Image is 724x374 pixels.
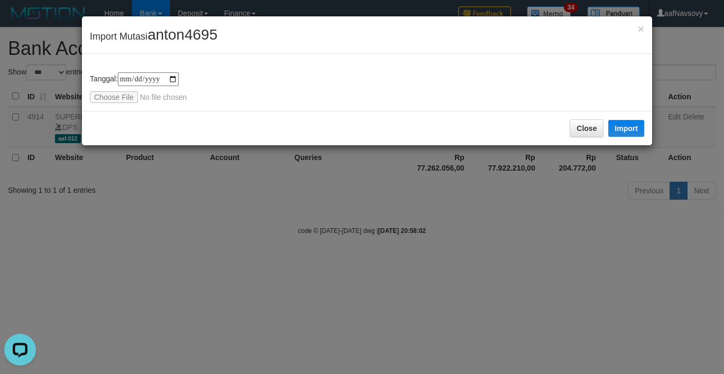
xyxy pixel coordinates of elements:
[570,119,604,137] button: Close
[4,4,36,36] button: Open LiveChat chat widget
[608,120,644,137] button: Import
[638,23,644,34] button: Close
[90,72,644,103] div: Tanggal:
[90,31,217,42] span: Import Mutasi
[638,23,644,35] span: ×
[147,26,217,43] span: anton4695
